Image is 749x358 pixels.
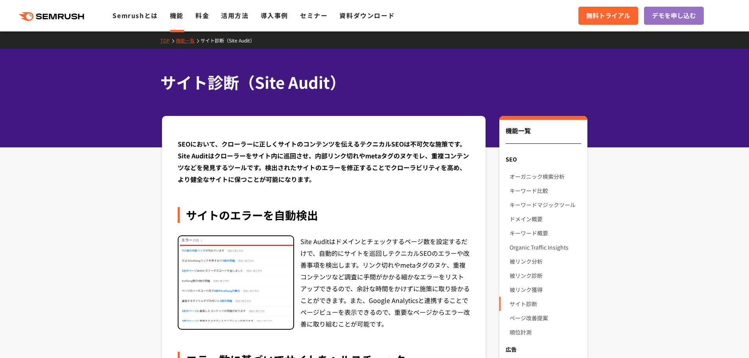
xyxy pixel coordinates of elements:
span: デモを申し込む [652,11,696,21]
a: ドメイン概要 [510,212,581,226]
a: Organic Traffic Insights [510,240,581,254]
a: 料金 [195,11,209,20]
div: サイトのエラーを自動検出 [178,207,470,223]
a: 被リンク獲得 [510,283,581,297]
img: サイト診断（Site Audit） エラー一覧 [179,236,293,322]
a: 導入事例 [261,11,288,20]
div: 広告 [499,342,587,356]
a: 被リンク診断 [510,268,581,283]
a: 資料ダウンロード [339,11,395,20]
a: セミナー [300,11,328,20]
a: 順位計測 [510,325,581,339]
a: オーガニック検索分析 [510,169,581,184]
div: Site Auditはドメインとチェックするページ数を設定するだけで、自動的にサイトを巡回しテクニカルSEOのエラーや改善事項を検出します。リンク切れやmetaタグのヌケ、重複コンテンツなど調査... [300,235,470,330]
a: キーワード概要 [510,226,581,240]
a: 機能 [170,11,184,20]
a: デモを申し込む [644,7,704,25]
div: SEOにおいて、クローラーに正しくサイトのコンテンツを伝えるテクニカルSEOは不可欠な施策です。Site Auditはクローラーをサイト内に巡回させ、内部リンク切れやmetaタグのヌケモレ、重複... [178,138,470,185]
a: キーワード比較 [510,184,581,198]
a: サイト診断（Site Audit） [201,37,261,44]
h1: サイト診断（Site Audit） [160,71,581,94]
div: SEO [499,152,587,166]
a: 被リンク分析 [510,254,581,268]
a: 機能一覧 [176,37,201,44]
a: ページ改善提案 [510,311,581,325]
a: 活用方法 [221,11,248,20]
a: 無料トライアル [578,7,638,25]
a: キーワードマジックツール [510,198,581,212]
div: 機能一覧 [506,126,581,144]
a: サイト診断 [510,297,581,311]
a: TOP [160,37,176,44]
span: 無料トライアル [586,11,630,21]
a: Semrushとは [112,11,158,20]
